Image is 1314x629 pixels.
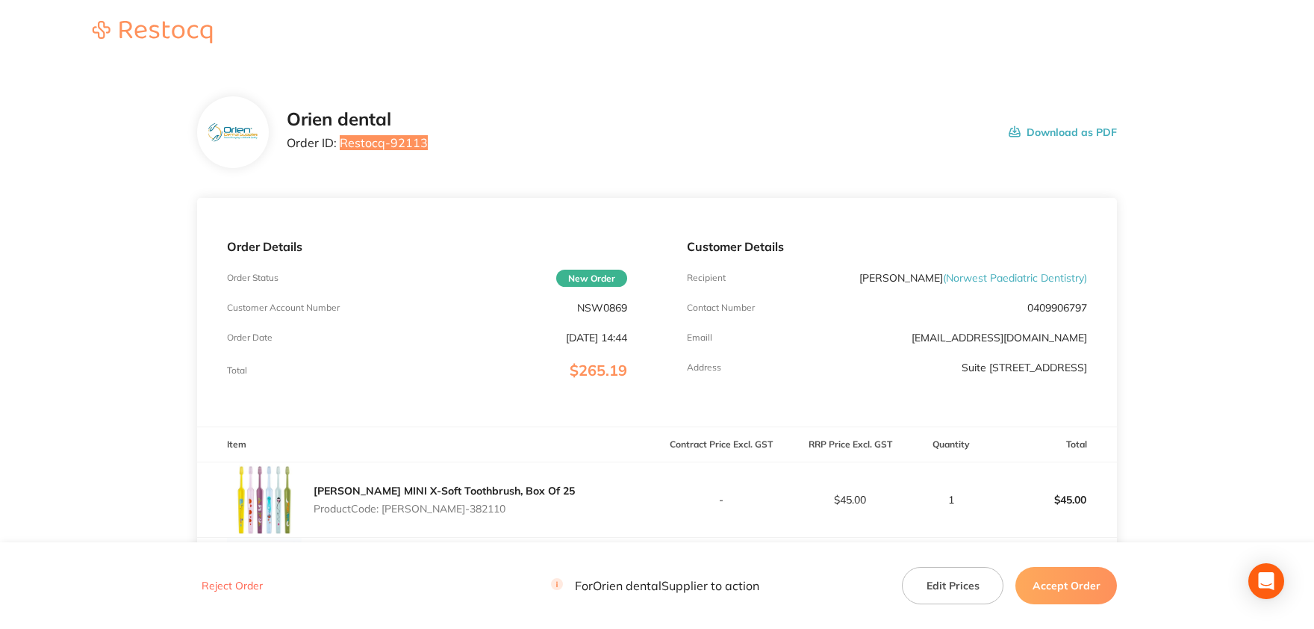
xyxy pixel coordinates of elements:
[658,494,785,506] p: -
[1248,563,1284,599] div: Open Intercom Messenger
[566,332,627,344] p: [DATE] 14:44
[227,303,340,313] p: Customer Account Number
[556,270,627,287] span: New Order
[989,482,1116,518] p: $45.00
[197,580,267,593] button: Reject Order
[577,302,627,314] p: NSW0869
[915,494,988,506] p: 1
[785,427,914,462] th: RRP Price Excl. GST
[859,272,1087,284] p: [PERSON_NAME]
[687,273,726,283] p: Recipient
[657,427,785,462] th: Contract Price Excl. GST
[197,427,657,462] th: Item
[687,332,712,343] p: Emaill
[551,579,759,593] p: For Orien dental Supplier to action
[227,273,278,283] p: Order Status
[314,484,575,498] a: [PERSON_NAME] MINI X-Soft Toothbrush, Box Of 25
[287,136,428,149] p: Order ID: Restocq- 92113
[78,21,227,46] a: Restocq logo
[227,365,247,376] p: Total
[1027,302,1087,314] p: 0409906797
[687,303,755,313] p: Contact Number
[227,240,627,253] p: Order Details
[227,462,302,537] img: eHh5aDZlNg
[287,109,428,130] h2: Orien dental
[1009,109,1117,155] button: Download as PDF
[227,538,302,613] img: bW9oem9zMw
[208,123,257,142] img: eTEwcnBkag
[912,331,1087,344] a: [EMAIL_ADDRESS][DOMAIN_NAME]
[915,427,988,462] th: Quantity
[786,494,913,506] p: $45.00
[1015,567,1117,604] button: Accept Order
[570,361,627,379] span: $265.19
[687,362,721,373] p: Address
[314,503,575,515] p: Product Code: [PERSON_NAME]-382110
[687,240,1087,253] p: Customer Details
[943,271,1087,285] span: ( Norwest Paediatric Dentistry )
[962,362,1087,374] p: Suite [STREET_ADDRESS]
[988,427,1117,462] th: Total
[902,567,1003,604] button: Edit Prices
[227,332,273,343] p: Order Date
[78,21,227,43] img: Restocq logo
